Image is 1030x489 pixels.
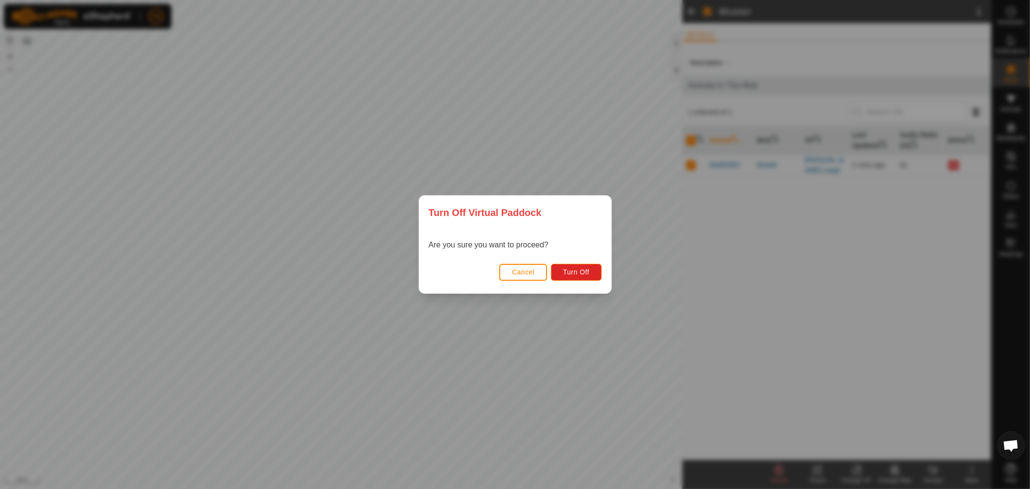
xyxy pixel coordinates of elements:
button: Turn Off [551,264,602,281]
p: Are you sure you want to proceed? [429,239,549,251]
span: Turn Off [563,268,590,276]
div: Open chat [997,431,1026,460]
span: Cancel [512,268,535,276]
span: Turn Off Virtual Paddock [429,205,542,220]
button: Cancel [499,264,547,281]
